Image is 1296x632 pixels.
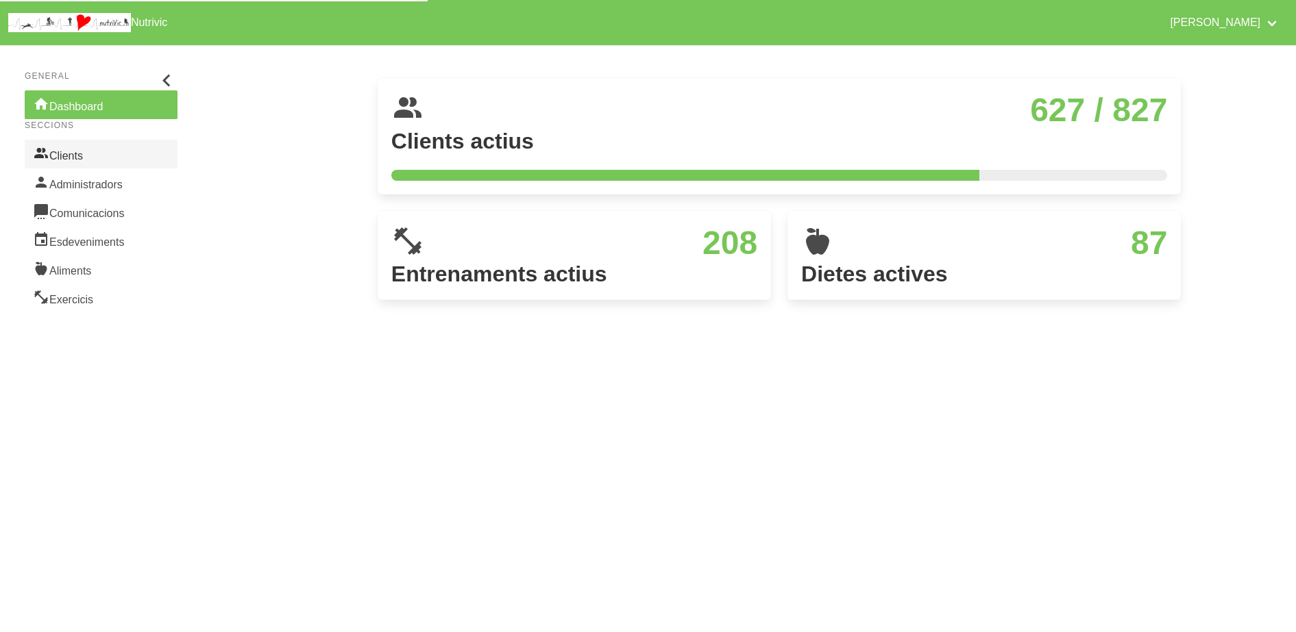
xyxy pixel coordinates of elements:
p: Seccions [25,119,178,131]
h4: Dietes actives [801,262,1167,286]
a: Esdeveniments [25,226,178,255]
h3: 627 / 827 [435,92,1168,129]
h3: 87 [845,225,1167,262]
a: Exercicis [25,283,178,312]
a: Aliments [25,255,178,283]
h4: Clients actius [391,129,1168,153]
p: General [25,70,178,82]
a: [PERSON_NAME] [1162,5,1288,40]
a: Comunicacions [25,197,178,226]
h4: Entrenaments actius [391,262,757,286]
h3: 208 [435,225,757,262]
img: company_logo [8,13,131,32]
a: Administradors [25,168,178,197]
a: Clients [25,140,178,168]
a: Dashboard [25,90,178,119]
